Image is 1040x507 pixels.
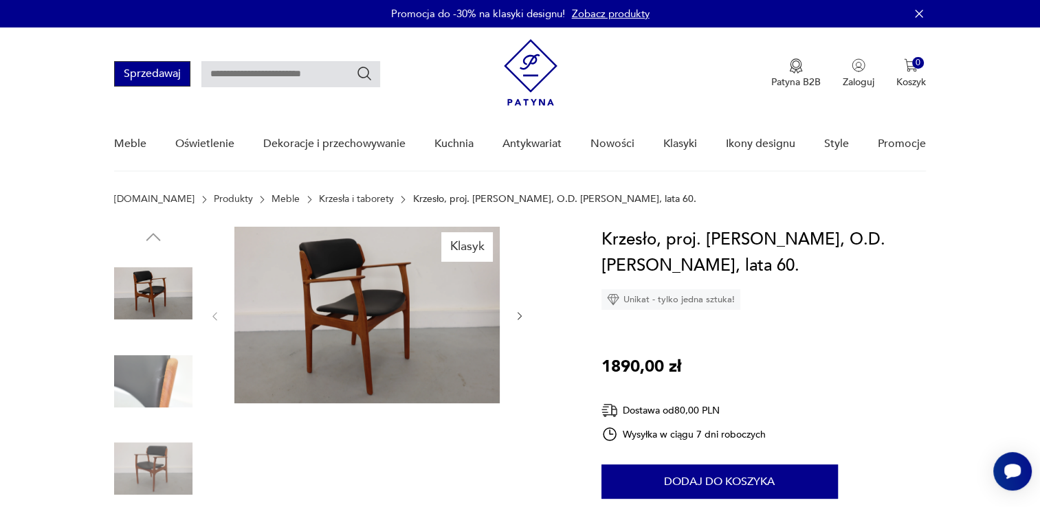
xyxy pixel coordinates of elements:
[601,464,838,499] button: Dodaj do koszyka
[726,117,795,170] a: Ikony designu
[114,70,190,80] a: Sprzedawaj
[663,117,697,170] a: Klasyki
[572,7,650,21] a: Zobacz produkty
[601,227,926,279] h1: Krzesło, proj. [PERSON_NAME], O.D. [PERSON_NAME], lata 60.
[771,76,821,89] p: Patyna B2B
[896,76,926,89] p: Koszyk
[904,58,918,72] img: Ikona koszyka
[356,65,373,82] button: Szukaj
[114,254,192,333] img: Zdjęcie produktu Krzesło, proj. E. Buch, O.D. Møbler, Dania, lata 60.
[878,117,926,170] a: Promocje
[441,232,492,261] div: Klasyk
[993,452,1032,491] iframe: Smartsupp widget button
[852,58,865,72] img: Ikonka użytkownika
[412,194,696,205] p: Krzesło, proj. [PERSON_NAME], O.D. [PERSON_NAME], lata 60.
[789,58,803,74] img: Ikona medalu
[272,194,300,205] a: Meble
[319,194,394,205] a: Krzesła i taborety
[214,194,253,205] a: Produkty
[504,39,557,106] img: Patyna - sklep z meblami i dekoracjami vintage
[601,402,618,419] img: Ikona dostawy
[590,117,634,170] a: Nowości
[912,57,924,69] div: 0
[771,58,821,89] a: Ikona medaluPatyna B2B
[607,293,619,306] img: Ikona diamentu
[234,227,500,403] img: Zdjęcie produktu Krzesło, proj. E. Buch, O.D. Møbler, Dania, lata 60.
[175,117,234,170] a: Oświetlenie
[391,7,565,21] p: Promocja do -30% na klasyki designu!
[434,117,474,170] a: Kuchnia
[114,194,195,205] a: [DOMAIN_NAME]
[601,426,766,442] div: Wysyłka w ciągu 7 dni roboczych
[843,58,874,89] button: Zaloguj
[114,342,192,420] img: Zdjęcie produktu Krzesło, proj. E. Buch, O.D. Møbler, Dania, lata 60.
[114,117,146,170] a: Meble
[824,117,849,170] a: Style
[502,117,562,170] a: Antykwariat
[601,354,681,380] p: 1890,00 zł
[601,289,740,310] div: Unikat - tylko jedna sztuka!
[114,61,190,87] button: Sprzedawaj
[263,117,406,170] a: Dekoracje i przechowywanie
[601,402,766,419] div: Dostawa od 80,00 PLN
[771,58,821,89] button: Patyna B2B
[843,76,874,89] p: Zaloguj
[896,58,926,89] button: 0Koszyk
